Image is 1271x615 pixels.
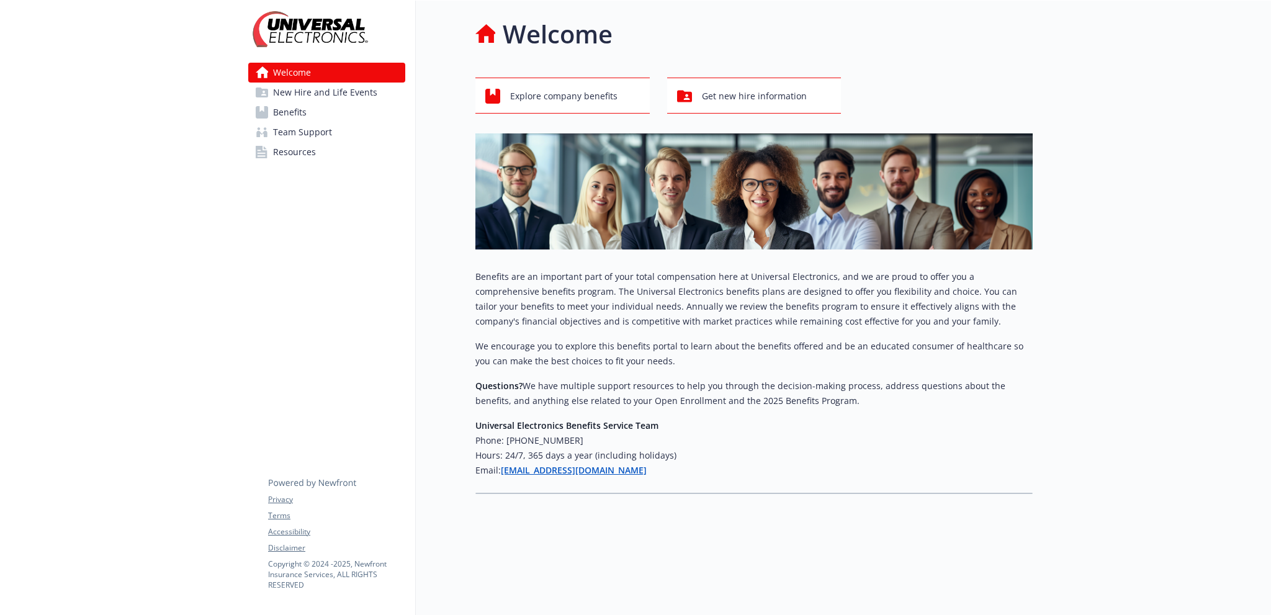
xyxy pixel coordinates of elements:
span: Benefits [273,102,307,122]
a: [EMAIL_ADDRESS][DOMAIN_NAME] [501,464,647,476]
a: Terms [268,510,405,521]
p: We encourage you to explore this benefits portal to learn about the benefits offered and be an ed... [475,339,1033,369]
h6: Email: [475,463,1033,478]
span: Explore company benefits [510,84,618,108]
a: Privacy [268,494,405,505]
a: Disclaimer [268,542,405,554]
p: We have multiple support resources to help you through the decision-making process, address quest... [475,379,1033,408]
span: Welcome [273,63,311,83]
strong: Universal Electronics Benefits Service Team [475,420,658,431]
img: overview page banner [475,133,1033,249]
span: New Hire and Life Events [273,83,377,102]
p: Copyright © 2024 - 2025 , Newfront Insurance Services, ALL RIGHTS RESERVED [268,559,405,590]
a: Resources [248,142,405,162]
a: Team Support [248,122,405,142]
span: Team Support [273,122,332,142]
a: Welcome [248,63,405,83]
button: Get new hire information [667,78,842,114]
h6: Hours: 24/7, 365 days a year (including holidays)​ [475,448,1033,463]
a: New Hire and Life Events [248,83,405,102]
h6: Phone: [PHONE_NUMBER] [475,433,1033,448]
span: Resources [273,142,316,162]
button: Explore company benefits [475,78,650,114]
a: Benefits [248,102,405,122]
span: Get new hire information [702,84,807,108]
strong: Questions? [475,380,523,392]
h1: Welcome [503,16,613,53]
a: Accessibility [268,526,405,537]
p: Benefits are an important part of your total compensation here at Universal Electronics, and we a... [475,269,1033,329]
